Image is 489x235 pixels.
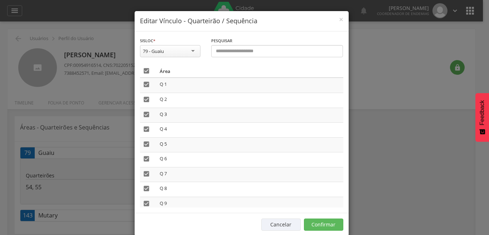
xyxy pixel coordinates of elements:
[143,111,150,118] i: 
[143,185,150,192] i: 
[157,137,343,152] td: Q 5
[475,93,489,142] button: Feedback - Mostrar pesquisa
[157,167,343,182] td: Q 7
[157,123,343,138] td: Q 4
[157,78,343,93] td: Q 1
[143,96,150,103] i: 
[157,93,343,108] td: Q 2
[157,182,343,197] td: Q 8
[157,64,343,78] th: Área
[157,152,343,167] td: Q 6
[140,16,343,26] h4: Editar Vínculo - Quarteirão / Sequência
[143,141,150,148] i: 
[479,100,485,125] span: Feedback
[339,16,343,23] button: Close
[157,108,343,123] td: Q 3
[304,219,343,231] button: Confirmar
[339,14,343,24] span: ×
[143,170,150,177] i: 
[143,200,150,207] i: 
[143,126,150,133] i: 
[140,38,153,43] span: Sisloc
[157,197,343,212] td: Q 9
[143,155,150,162] i: 
[211,38,232,43] span: Pesquisar
[143,67,150,74] i: 
[143,81,150,88] i: 
[143,48,164,54] div: 79 - Guaiu
[261,219,301,231] button: Cancelar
